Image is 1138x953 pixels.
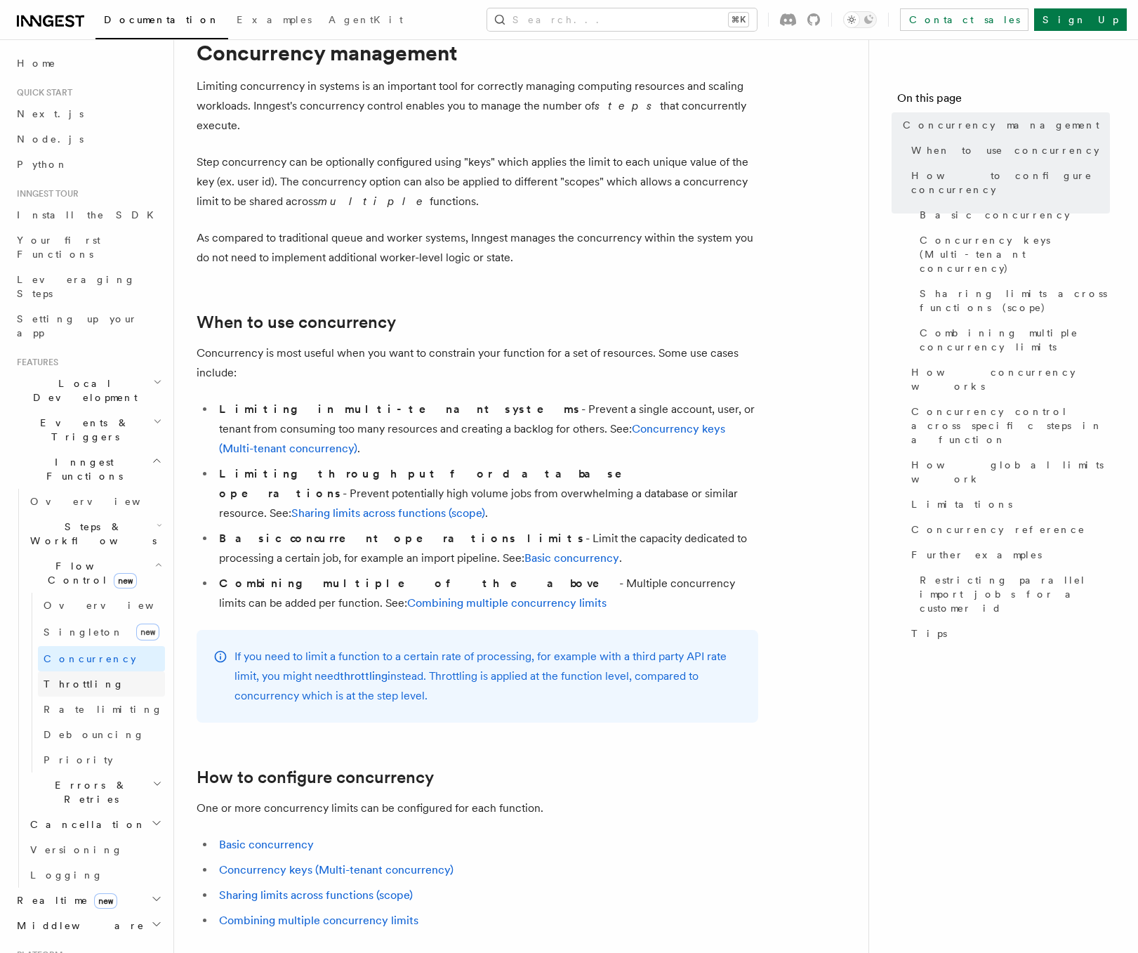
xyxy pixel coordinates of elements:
[407,596,607,610] a: Combining multiple concurrency limits
[38,671,165,697] a: Throttling
[906,452,1110,492] a: How global limits work
[11,87,72,98] span: Quick start
[914,320,1110,360] a: Combining multiple concurrency limits
[219,838,314,851] a: Basic concurrency
[897,90,1110,112] h4: On this page
[237,14,312,25] span: Examples
[11,126,165,152] a: Node.js
[920,287,1110,315] span: Sharing limits across functions (scope)
[197,152,758,211] p: Step concurrency can be optionally configured using "keys" which applies the limit to each unique...
[17,159,68,170] span: Python
[44,754,113,765] span: Priority
[911,548,1042,562] span: Further examples
[25,489,165,514] a: Overview
[906,517,1110,542] a: Concurrency reference
[11,376,153,405] span: Local Development
[487,8,757,31] button: Search...⌘K
[44,626,124,638] span: Singleton
[11,455,152,483] span: Inngest Functions
[11,101,165,126] a: Next.js
[911,169,1110,197] span: How to configure concurrency
[197,40,758,65] h1: Concurrency management
[17,209,162,221] span: Install the SDK
[911,405,1110,447] span: Concurrency control across specific steps in a function
[25,812,165,837] button: Cancellation
[911,626,947,640] span: Tips
[320,4,411,38] a: AgentKit
[30,844,123,855] span: Versioning
[906,399,1110,452] a: Concurrency control across specific steps in a function
[44,678,124,690] span: Throttling
[524,551,619,565] a: Basic concurrency
[11,888,165,913] button: Realtimenew
[11,919,145,933] span: Middleware
[228,4,320,38] a: Examples
[906,621,1110,646] a: Tips
[11,416,153,444] span: Events & Triggers
[11,306,165,346] a: Setting up your app
[197,343,758,383] p: Concurrency is most useful when you want to constrain your function for a set of resources. Some ...
[30,869,103,881] span: Logging
[914,228,1110,281] a: Concurrency keys (Multi-tenant concurrency)
[11,51,165,76] a: Home
[25,514,165,553] button: Steps & Workflows
[1034,8,1127,31] a: Sign Up
[906,492,1110,517] a: Limitations
[11,202,165,228] a: Install the SDK
[17,274,135,299] span: Leveraging Steps
[25,837,165,862] a: Versioning
[911,497,1012,511] span: Limitations
[44,653,136,664] span: Concurrency
[25,553,165,593] button: Flow Controlnew
[595,99,660,112] em: steps
[911,458,1110,486] span: How global limits work
[318,195,430,208] em: multiple
[920,573,1110,615] span: Restricting parallel import jobs for a customer id
[25,593,165,773] div: Flow Controlnew
[219,467,642,500] strong: Limiting throughput for database operations
[11,152,165,177] a: Python
[197,313,396,332] a: When to use concurrency
[11,188,79,199] span: Inngest tour
[219,914,418,927] a: Combining multiple concurrency limits
[114,573,137,589] span: new
[38,747,165,773] a: Priority
[38,618,165,646] a: Singletonnew
[17,108,84,119] span: Next.js
[197,228,758,268] p: As compared to traditional queue and worker systems, Inngest manages the concurrency within the s...
[95,4,228,39] a: Documentation
[911,522,1085,537] span: Concurrency reference
[11,489,165,888] div: Inngest Functions
[340,669,388,683] a: throttling
[38,593,165,618] a: Overview
[17,56,56,70] span: Home
[38,722,165,747] a: Debouncing
[219,577,619,590] strong: Combining multiple of the above
[843,11,877,28] button: Toggle dark mode
[914,281,1110,320] a: Sharing limits across functions (scope)
[44,729,145,740] span: Debouncing
[11,913,165,938] button: Middleware
[329,14,403,25] span: AgentKit
[215,400,758,459] li: - Prevent a single account, user, or tenant from consuming too many resources and creating a back...
[17,313,138,339] span: Setting up your app
[11,371,165,410] button: Local Development
[906,163,1110,202] a: How to configure concurrency
[920,208,1070,222] span: Basic concurrency
[11,228,165,267] a: Your first Functions
[920,326,1110,354] span: Combining multiple concurrency limits
[906,360,1110,399] a: How concurrency works
[291,506,485,520] a: Sharing limits across functions (scope)
[25,778,152,806] span: Errors & Retries
[25,862,165,888] a: Logging
[920,233,1110,275] span: Concurrency keys (Multi-tenant concurrency)
[44,704,163,715] span: Rate limiting
[911,143,1099,157] span: When to use concurrency
[215,464,758,523] li: - Prevent potentially high volume jobs from overwhelming a database or similar resource. See: .
[197,77,758,136] p: Limiting concurrency in systems is an important tool for correctly managing computing resources a...
[38,646,165,671] a: Concurrency
[104,14,220,25] span: Documentation
[729,13,748,27] kbd: ⌘K
[94,893,117,909] span: new
[11,449,165,489] button: Inngest Functions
